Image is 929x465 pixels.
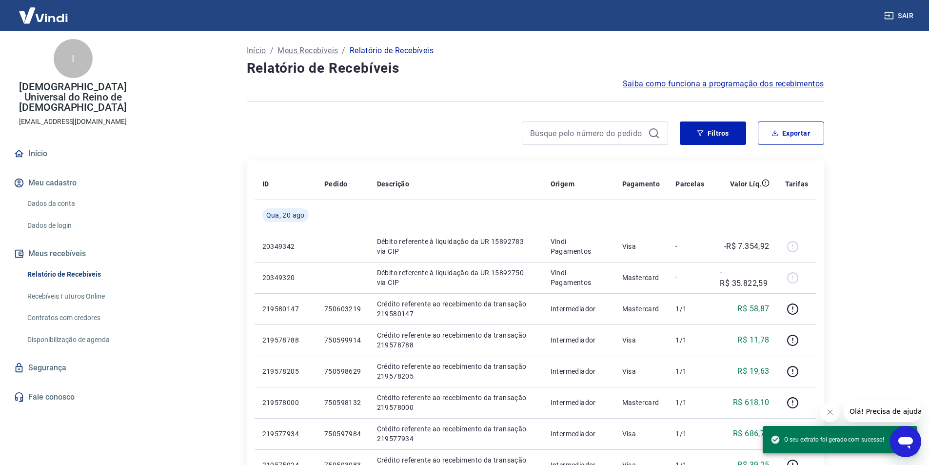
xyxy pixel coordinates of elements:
[350,45,434,57] p: Relatório de Recebíveis
[247,59,824,78] h4: Relatório de Recebíveis
[324,398,361,407] p: 750598132
[551,237,607,256] p: Vindi Pagamentos
[675,242,704,251] p: -
[377,362,535,381] p: Crédito referente ao recebimento da transação 219578205
[675,304,704,314] p: 1/1
[262,429,309,439] p: 219577934
[262,242,309,251] p: 20349342
[377,179,410,189] p: Descrição
[266,210,305,220] span: Qua, 20 ago
[12,143,134,164] a: Início
[377,268,535,287] p: Débito referente à liquidação da UR 15892750 via CIP
[551,398,607,407] p: Intermediador
[324,366,361,376] p: 750598629
[23,216,134,236] a: Dados de login
[675,335,704,345] p: 1/1
[551,429,607,439] p: Intermediador
[675,429,704,439] p: 1/1
[377,393,535,412] p: Crédito referente ao recebimento da transação 219578000
[23,286,134,306] a: Recebíveis Futuros Online
[23,308,134,328] a: Contratos com credores
[262,273,309,283] p: 20349320
[270,45,274,57] p: /
[622,273,660,283] p: Mastercard
[820,403,840,422] iframe: Fechar mensagem
[890,426,921,457] iframe: Botão para abrir a janela de mensagens
[675,398,704,407] p: 1/1
[530,126,644,141] input: Busque pelo número do pedido
[377,330,535,350] p: Crédito referente ao recebimento da transação 219578788
[12,357,134,379] a: Segurança
[12,172,134,194] button: Meu cadastro
[277,45,338,57] a: Meus Recebíveis
[733,397,770,408] p: R$ 618,10
[23,330,134,350] a: Disponibilização de agenda
[551,179,574,189] p: Origem
[844,401,921,422] iframe: Mensagem da empresa
[680,121,746,145] button: Filtros
[622,366,660,376] p: Visa
[622,242,660,251] p: Visa
[730,179,762,189] p: Valor Líq.
[623,78,824,90] a: Saiba como funciona a programação dos recebimentos
[262,179,269,189] p: ID
[23,194,134,214] a: Dados da conta
[785,179,809,189] p: Tarifas
[551,268,607,287] p: Vindi Pagamentos
[262,366,309,376] p: 219578205
[19,117,127,127] p: [EMAIL_ADDRESS][DOMAIN_NAME]
[720,266,769,289] p: -R$ 35.822,59
[262,304,309,314] p: 219580147
[23,264,134,284] a: Relatório de Recebíveis
[12,243,134,264] button: Meus recebíveis
[771,435,884,445] span: O seu extrato foi gerado com sucesso!
[758,121,824,145] button: Exportar
[377,237,535,256] p: Débito referente à liquidação da UR 15892783 via CIP
[622,304,660,314] p: Mastercard
[882,7,917,25] button: Sair
[247,45,266,57] a: Início
[551,304,607,314] p: Intermediador
[262,335,309,345] p: 219578788
[324,179,347,189] p: Pedido
[324,429,361,439] p: 750597984
[675,273,704,283] p: -
[622,398,660,407] p: Mastercard
[8,82,138,113] p: [DEMOGRAPHIC_DATA] Universal do Reino de [DEMOGRAPHIC_DATA]
[622,179,660,189] p: Pagamento
[54,39,93,78] div: I
[737,365,769,377] p: R$ 19,63
[724,241,770,252] p: -R$ 7.354,92
[622,429,660,439] p: Visa
[342,45,345,57] p: /
[6,7,82,15] span: Olá! Precisa de ajuda?
[12,0,75,30] img: Vindi
[737,334,769,346] p: R$ 11,78
[551,366,607,376] p: Intermediador
[622,335,660,345] p: Visa
[377,424,535,444] p: Crédito referente ao recebimento da transação 219577934
[377,299,535,319] p: Crédito referente ao recebimento da transação 219580147
[262,398,309,407] p: 219578000
[324,304,361,314] p: 750603219
[551,335,607,345] p: Intermediador
[675,179,704,189] p: Parcelas
[675,366,704,376] p: 1/1
[324,335,361,345] p: 750599914
[737,303,769,315] p: R$ 58,87
[733,428,770,440] p: R$ 686,77
[12,386,134,408] a: Fale conosco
